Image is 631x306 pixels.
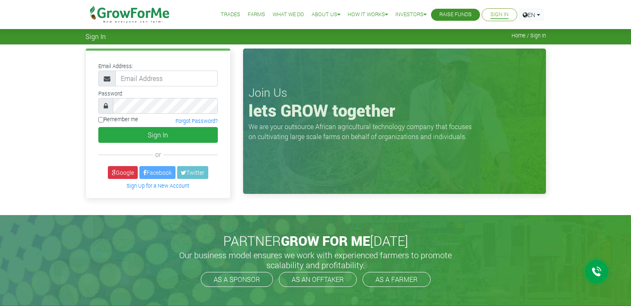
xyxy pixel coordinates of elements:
[108,166,138,179] a: Google
[98,62,133,70] label: Email Address:
[348,10,388,19] a: How it Works
[273,10,304,19] a: What We Do
[98,149,218,159] div: or
[439,10,472,19] a: Raise Funds
[221,10,240,19] a: Trades
[395,10,426,19] a: Investors
[279,272,357,287] a: AS AN OFFTAKER
[490,10,509,19] a: Sign In
[171,250,461,270] h5: Our business model ensures we work with experienced farmers to promote scalability and profitabil...
[248,10,265,19] a: Farms
[312,10,340,19] a: About Us
[98,117,104,122] input: Remember me
[249,100,541,120] h1: lets GROW together
[115,71,218,86] input: Email Address
[85,32,106,40] span: Sign In
[519,8,544,21] a: EN
[249,86,541,100] h3: Join Us
[89,233,543,249] h2: PARTNER [DATE]
[512,32,546,39] span: Home / Sign In
[249,122,477,142] p: We are your outsource African agricultural technology company that focuses on cultivating large s...
[201,272,273,287] a: AS A SPONSOR
[281,232,370,250] span: GROW FOR ME
[98,127,218,143] button: Sign In
[363,272,431,287] a: AS A FARMER
[127,182,189,189] a: Sign Up for a New Account
[98,115,138,123] label: Remember me
[175,118,218,124] a: Forgot Password?
[98,90,123,98] label: Password:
